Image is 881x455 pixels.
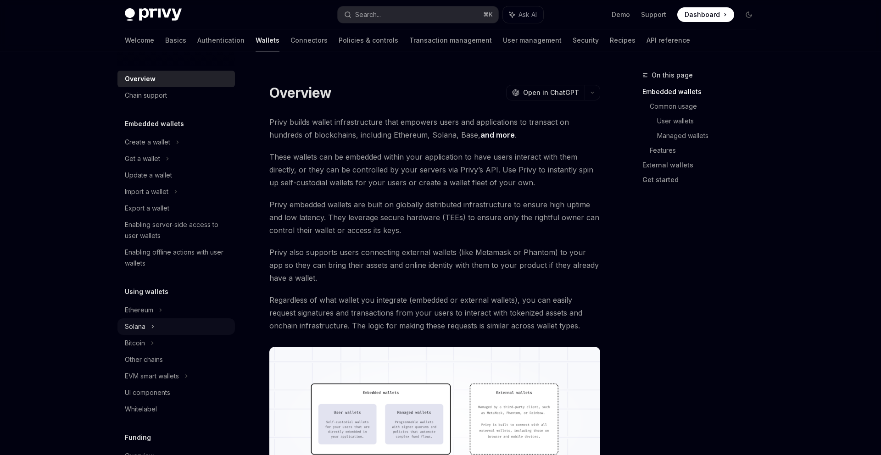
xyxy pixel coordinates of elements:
[125,219,229,241] div: Enabling server-side access to user wallets
[269,198,600,237] span: Privy embedded wallets are built on globally distributed infrastructure to ensure high uptime and...
[125,321,145,332] div: Solana
[117,244,235,272] a: Enabling offline actions with user wallets
[685,10,720,19] span: Dashboard
[165,29,186,51] a: Basics
[125,29,154,51] a: Welcome
[657,128,764,143] a: Managed wallets
[125,8,182,21] img: dark logo
[125,137,170,148] div: Create a wallet
[117,384,235,401] a: UI components
[125,247,229,269] div: Enabling offline actions with user wallets
[125,186,168,197] div: Import a wallet
[647,29,690,51] a: API reference
[125,286,168,297] h5: Using wallets
[269,246,600,284] span: Privy also supports users connecting external wallets (like Metamask or Phantom) to your app so t...
[573,29,599,51] a: Security
[117,167,235,183] a: Update a wallet
[612,10,630,19] a: Demo
[125,354,163,365] div: Other chains
[650,99,764,114] a: Common usage
[642,172,764,187] a: Get started
[483,11,493,18] span: ⌘ K
[641,10,666,19] a: Support
[269,116,600,141] span: Privy builds wallet infrastructure that empowers users and applications to transact on hundreds o...
[503,6,543,23] button: Ask AI
[642,158,764,172] a: External wallets
[642,84,764,99] a: Embedded wallets
[610,29,636,51] a: Recipes
[506,85,585,100] button: Open in ChatGPT
[117,351,235,368] a: Other chains
[523,88,579,97] span: Open in ChatGPT
[117,71,235,87] a: Overview
[480,130,515,140] a: and more
[519,10,537,19] span: Ask AI
[125,170,172,181] div: Update a wallet
[117,200,235,216] a: Export a wallet
[409,29,492,51] a: Transaction management
[256,29,279,51] a: Wallets
[125,338,145,349] div: Bitcoin
[125,387,170,398] div: UI components
[117,401,235,417] a: Whitelabel
[269,150,600,189] span: These wallets can be embedded within your application to have users interact with them directly, ...
[269,294,600,332] span: Regardless of what wallet you integrate (embedded or external wallets), you can easily request si...
[117,216,235,244] a: Enabling server-side access to user wallets
[269,84,331,101] h1: Overview
[290,29,328,51] a: Connectors
[125,305,153,316] div: Ethereum
[503,29,562,51] a: User management
[125,73,156,84] div: Overview
[125,118,184,129] h5: Embedded wallets
[125,371,179,382] div: EVM smart wallets
[338,6,498,23] button: Search...⌘K
[742,7,756,22] button: Toggle dark mode
[677,7,734,22] a: Dashboard
[197,29,245,51] a: Authentication
[657,114,764,128] a: User wallets
[117,87,235,104] a: Chain support
[652,70,693,81] span: On this page
[125,404,157,415] div: Whitelabel
[125,153,160,164] div: Get a wallet
[125,90,167,101] div: Chain support
[125,432,151,443] h5: Funding
[355,9,381,20] div: Search...
[339,29,398,51] a: Policies & controls
[125,203,169,214] div: Export a wallet
[650,143,764,158] a: Features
